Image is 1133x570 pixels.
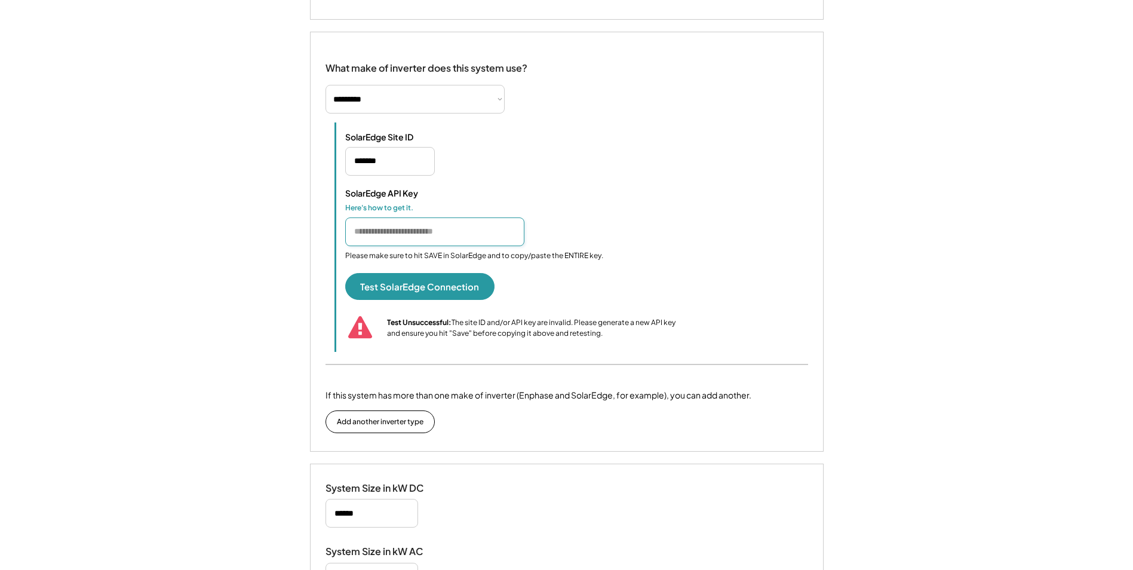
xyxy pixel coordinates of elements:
[387,318,452,327] strong: Test Unsuccessful:
[326,389,751,402] div: If this system has more than one make of inverter (Enphase and SolarEdge, for example), you can a...
[345,251,603,261] div: Please make sure to hit SAVE in SolarEdge and to copy/paste the ENTIRE key.
[345,273,495,300] button: Test SolarEdge Connection
[326,50,527,77] div: What make of inverter does this system use?
[345,203,465,213] div: Here's how to get it.
[326,482,445,495] div: System Size in kW DC
[326,546,445,558] div: System Size in kW AC
[345,131,465,142] div: SolarEdge Site ID
[326,410,435,433] button: Add another inverter type
[387,317,686,339] h5: The site ID and/or API key are invalid. Please generate a new API key and ensure you hit "Save" b...
[345,188,465,198] div: SolarEdge API Key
